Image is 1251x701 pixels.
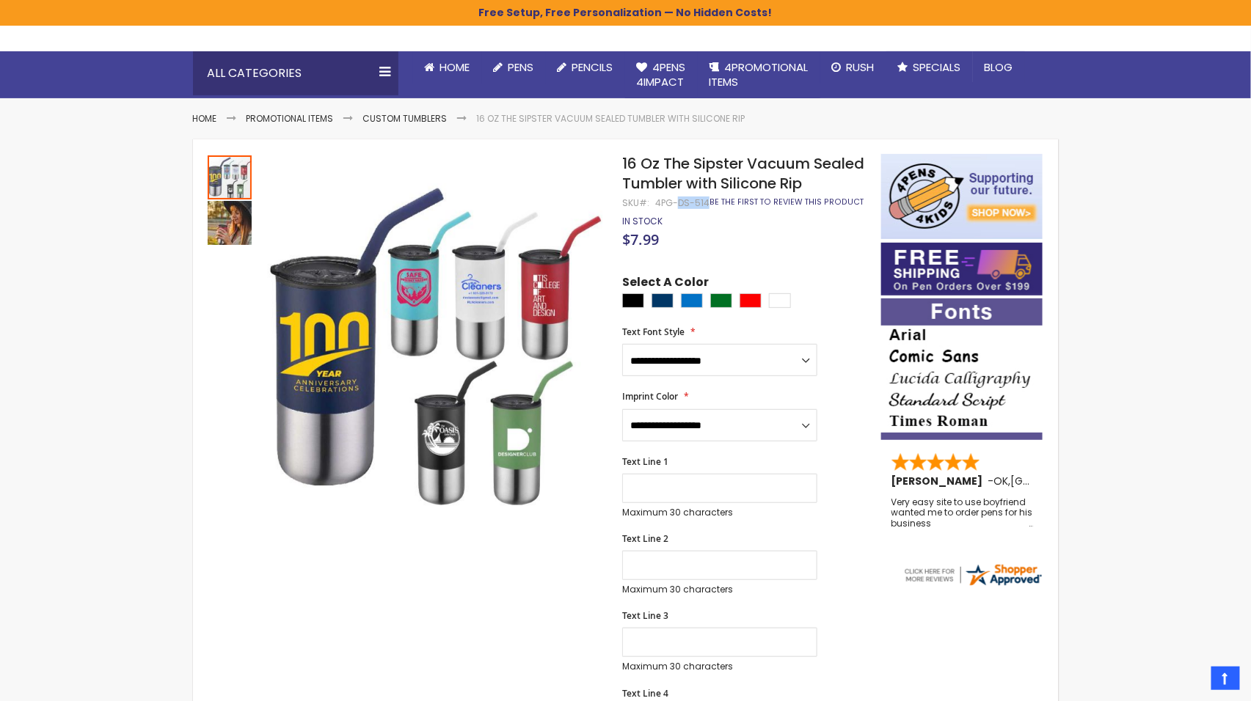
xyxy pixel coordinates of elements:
[247,112,334,125] a: Promotional Items
[622,274,709,294] span: Select A Color
[994,474,1009,488] span: OK
[622,153,864,194] span: 16 Oz The Sipster Vacuum Sealed Tumbler with Silicone Rip
[622,216,663,227] div: Availability
[267,175,602,510] img: 16 Oz The Sipster Vacuum Sealed Tumbler with Silicone Rip
[622,661,817,672] p: Maximum 30 characters
[881,154,1043,239] img: 4pens 4 kids
[622,197,649,209] strong: SKU
[363,112,448,125] a: Custom Tumblers
[637,59,686,89] span: 4Pens 4impact
[681,293,703,308] div: Blue Light
[572,59,613,75] span: Pencils
[973,51,1025,84] a: Blog
[413,51,482,84] a: Home
[1211,667,1240,690] a: Top
[710,293,732,308] div: Green
[985,59,1013,75] span: Blog
[622,230,659,249] span: $7.99
[622,609,668,622] span: Text Line 3
[988,474,1119,488] span: - ,
[622,584,817,595] p: Maximum 30 characters
[622,507,817,518] p: Maximum 30 characters
[482,51,546,84] a: Pens
[622,326,685,338] span: Text Font Style
[546,51,625,84] a: Pencils
[622,532,668,545] span: Text Line 2
[710,197,864,208] a: Be the first to review this product
[508,59,534,75] span: Pens
[891,497,1034,529] div: Very easy site to use boyfriend wanted me to order pens for his business
[655,197,710,209] div: 4PG-DS-514
[625,51,698,99] a: 4Pens4impact
[477,113,745,125] li: 16 Oz The Sipster Vacuum Sealed Tumbler with Silicone Rip
[622,455,668,468] span: Text Line 1
[622,293,644,308] div: Black
[698,51,820,99] a: 4PROMOTIONALITEMS
[193,112,217,125] a: Home
[902,562,1043,588] img: 4pens.com widget logo
[769,293,791,308] div: White
[208,154,253,199] div: 16 Oz The Sipster Vacuum Sealed Tumbler with Silicone Rip
[1011,474,1119,488] span: [GEOGRAPHIC_DATA]
[208,199,252,245] div: 16 Oz The Sipster Vacuum Sealed Tumbler with Silicone Rip
[881,243,1043,296] img: Free shipping on orders over $199
[208,201,252,245] img: 16 Oz The Sipster Vacuum Sealed Tumbler with Silicone Rip
[881,298,1043,440] img: font-personalization-examples
[740,293,762,308] div: Red
[710,59,809,89] span: 4PROMOTIONAL ITEMS
[193,51,398,95] div: All Categories
[847,59,875,75] span: Rush
[902,579,1043,591] a: 4pens.com certificate URL
[652,293,674,308] div: Navy Blue
[891,474,988,488] span: [PERSON_NAME]
[913,59,961,75] span: Specials
[440,59,470,75] span: Home
[622,687,668,700] span: Text Line 4
[622,390,678,403] span: Imprint Color
[820,51,886,84] a: Rush
[886,51,973,84] a: Specials
[622,215,663,227] span: In stock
